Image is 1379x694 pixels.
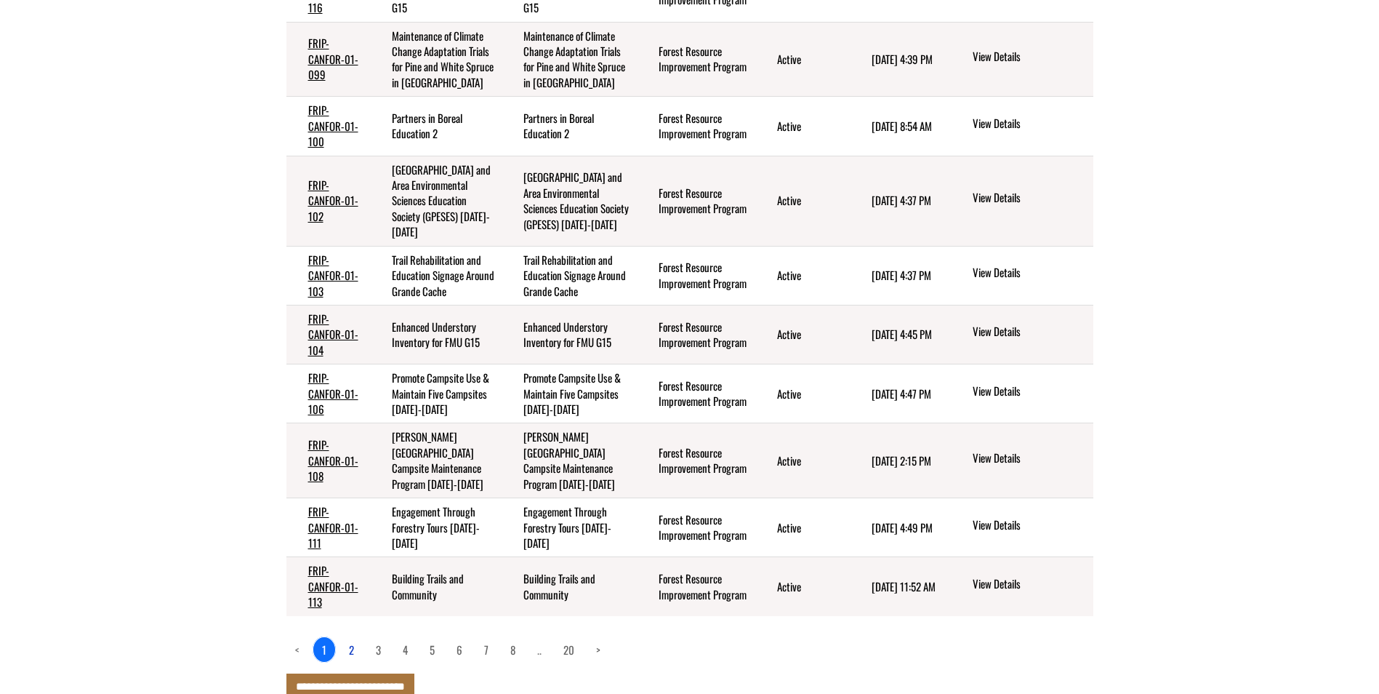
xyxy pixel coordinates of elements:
[872,118,932,134] time: [DATE] 8:54 AM
[755,364,850,423] td: Active
[475,637,497,662] a: page 7
[286,498,370,557] td: FRIP-CANFOR-01-111
[308,102,358,149] a: FRIP-CANFOR-01-100
[755,498,850,557] td: Active
[370,22,502,97] td: Maintenance of Climate Change Adaptation Trials for Pine and White Spruce in Alberta
[755,97,850,156] td: Active
[502,637,524,662] a: page 8
[949,246,1093,305] td: action menu
[555,637,583,662] a: page 20
[637,305,755,364] td: Forest Resource Improvement Program
[755,156,850,246] td: Active
[528,637,550,662] a: Load more pages
[286,557,370,616] td: FRIP-CANFOR-01-113
[637,364,755,423] td: Forest Resource Improvement Program
[949,156,1093,246] td: action menu
[286,364,370,423] td: FRIP-CANFOR-01-106
[949,364,1093,423] td: action menu
[973,49,1087,66] a: View details
[637,557,755,616] td: Forest Resource Improvement Program
[308,436,358,484] a: FRIP-CANFOR-01-108
[850,498,949,557] td: 5/7/2025 4:49 PM
[637,423,755,498] td: Forest Resource Improvement Program
[973,190,1087,207] a: View details
[755,305,850,364] td: Active
[755,22,850,97] td: Active
[973,265,1087,282] a: View details
[637,246,755,305] td: Forest Resource Improvement Program
[637,498,755,557] td: Forest Resource Improvement Program
[973,576,1087,594] a: View details
[637,22,755,97] td: Forest Resource Improvement Program
[370,246,502,305] td: Trail Rehabilitation and Education Signage Around Grande Cache
[370,423,502,498] td: Hines Creek Area Campsite Maintenance Program 2022-2026
[448,637,471,662] a: page 6
[370,364,502,423] td: Promote Campsite Use & Maintain Five Campsites 2022-2027
[370,305,502,364] td: Enhanced Understory Inventory for FMU G15
[637,156,755,246] td: Forest Resource Improvement Program
[308,177,358,224] a: FRIP-CANFOR-01-102
[949,423,1093,498] td: action menu
[502,557,637,616] td: Building Trails and Community
[394,637,417,662] a: page 4
[286,97,370,156] td: FRIP-CANFOR-01-100
[308,35,358,82] a: FRIP-CANFOR-01-099
[502,498,637,557] td: Engagement Through Forestry Tours 2022-2026
[587,637,609,662] a: Next page
[308,562,358,610] a: FRIP-CANFOR-01-113
[755,557,850,616] td: Active
[872,452,931,468] time: [DATE] 2:15 PM
[421,637,443,662] a: page 5
[286,305,370,364] td: FRIP-CANFOR-01-104
[973,517,1087,535] a: View details
[637,97,755,156] td: Forest Resource Improvement Program
[502,97,637,156] td: Partners in Boreal Education 2
[502,22,637,97] td: Maintenance of Climate Change Adaptation Trials for Pine and White Spruce in Alberta
[872,267,931,283] time: [DATE] 4:37 PM
[502,246,637,305] td: Trail Rehabilitation and Education Signage Around Grande Cache
[850,305,949,364] td: 5/7/2025 4:45 PM
[502,305,637,364] td: Enhanced Understory Inventory for FMU G15
[367,637,390,662] a: page 3
[973,450,1087,468] a: View details
[850,22,949,97] td: 5/7/2025 4:39 PM
[286,22,370,97] td: FRIP-CANFOR-01-099
[502,423,637,498] td: Hines Creek Area Campsite Maintenance Program 2022-2026
[340,637,363,662] a: page 2
[872,192,931,208] time: [DATE] 4:37 PM
[286,637,308,662] a: Previous page
[872,386,931,402] time: [DATE] 4:47 PM
[872,578,936,594] time: [DATE] 11:52 AM
[286,246,370,305] td: FRIP-CANFOR-01-103
[973,116,1087,133] a: View details
[286,423,370,498] td: FRIP-CANFOR-01-108
[308,503,358,551] a: FRIP-CANFOR-01-111
[308,311,358,358] a: FRIP-CANFOR-01-104
[949,22,1093,97] td: action menu
[949,498,1093,557] td: action menu
[949,97,1093,156] td: action menu
[286,156,370,246] td: FRIP-CANFOR-01-102
[949,557,1093,616] td: action menu
[973,383,1087,401] a: View details
[308,370,358,417] a: FRIP-CANFOR-01-106
[949,305,1093,364] td: action menu
[502,156,637,246] td: Grande Prairie and Area Environmental Sciences Education Society (GPESES) 2022-2026
[872,519,933,535] time: [DATE] 4:49 PM
[755,423,850,498] td: Active
[850,423,949,498] td: 7/11/2025 2:15 PM
[850,364,949,423] td: 5/7/2025 4:47 PM
[850,97,949,156] td: 9/11/2025 8:54 AM
[313,637,336,663] a: 1
[850,557,949,616] td: 9/11/2025 11:52 AM
[755,246,850,305] td: Active
[370,557,502,616] td: Building Trails and Community
[308,252,358,299] a: FRIP-CANFOR-01-103
[370,97,502,156] td: Partners in Boreal Education 2
[850,246,949,305] td: 6/6/2025 4:37 PM
[872,326,932,342] time: [DATE] 4:45 PM
[370,156,502,246] td: Grande Prairie and Area Environmental Sciences Education Society (GPESES) 2022-2026
[872,51,933,67] time: [DATE] 4:39 PM
[502,364,637,423] td: Promote Campsite Use & Maintain Five Campsites 2022-2027
[850,156,949,246] td: 6/6/2025 4:37 PM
